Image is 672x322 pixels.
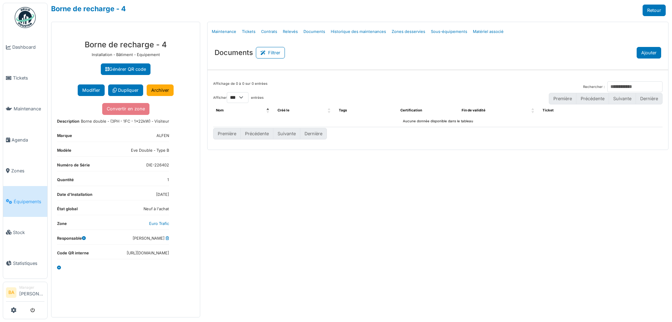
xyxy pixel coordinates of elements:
[531,105,535,116] span: Fin de validité: Activate to sort
[57,192,92,200] dt: Date d'Installation
[266,105,271,116] span: Nom: Activate to invert sorting
[428,23,470,40] a: Sous-équipements
[227,92,248,103] select: Afficherentrées
[339,108,347,112] span: Tags
[11,167,44,174] span: Zones
[328,23,389,40] a: Historique des maintenances
[6,287,16,298] li: BA
[13,75,44,81] span: Tickets
[213,128,327,139] nav: pagination
[209,23,239,40] a: Maintenance
[57,52,194,58] p: Installation - Bâtiment - Equipement
[3,248,47,279] a: Statistiques
[14,198,44,205] span: Équipements
[57,118,79,127] dt: Description
[6,285,44,302] a: BA Manager[PERSON_NAME]
[400,108,422,112] span: Certification
[12,44,44,50] span: Dashboard
[3,124,47,155] a: Agenda
[57,250,89,259] dt: Code QR interne
[57,133,72,142] dt: Marque
[470,23,506,40] a: Matériel associé
[549,93,663,104] nav: pagination
[19,285,44,300] li: [PERSON_NAME]
[3,32,47,63] a: Dashboard
[57,148,71,156] dt: Modèle
[462,108,485,112] span: Fin de validité
[3,217,47,248] a: Stock
[108,84,143,96] a: Dupliquer
[57,206,78,215] dt: État global
[643,5,666,16] a: Retour
[256,47,285,59] button: Filtrer
[147,84,174,96] a: Archiver
[133,235,169,241] dd: [PERSON_NAME]
[3,94,47,124] a: Maintenance
[3,186,47,217] a: Équipements
[146,162,169,168] dd: DIE-226402
[101,63,150,75] a: Générer QR code
[15,7,36,28] img: Badge_color-CXgf-gQk.svg
[57,177,74,186] dt: Quantité
[12,137,44,143] span: Agenda
[14,105,44,112] span: Maintenance
[127,250,169,256] dd: [URL][DOMAIN_NAME]
[57,235,86,244] dt: Responsable
[280,23,301,40] a: Relevés
[51,5,126,13] a: Borne de recharge - 4
[81,118,169,124] dd: Borne double - (3PH - 1FC - 1x22kW) - Visiteur
[213,92,264,103] label: Afficher entrées
[258,23,280,40] a: Contrats
[213,81,267,92] div: Affichage de 0 à 0 sur 0 entrées
[3,155,47,186] a: Zones
[542,108,554,112] span: Ticket
[328,105,332,116] span: Créé le: Activate to sort
[389,23,428,40] a: Zones desservies
[3,63,47,94] a: Tickets
[216,108,224,112] span: Nom
[57,162,90,171] dt: Numéro de Série
[156,192,169,198] dd: [DATE]
[131,148,169,153] dd: Eve Double - Type B
[13,229,44,236] span: Stock
[278,108,289,112] span: Créé le
[19,285,44,290] div: Manager
[78,84,105,96] button: Modifier
[149,221,169,226] a: Euro Trafic
[156,133,169,139] dd: ALFEN
[583,84,605,90] label: Rechercher :
[301,23,328,40] a: Documents
[143,206,169,212] dd: Neuf à l'achat
[239,23,258,40] a: Tickets
[57,40,194,49] h3: Borne de recharge - 4
[13,260,44,267] span: Statistiques
[167,177,169,183] dd: 1
[215,48,253,57] h3: Documents
[213,116,663,127] td: Aucune donnée disponible dans le tableau
[637,47,661,59] button: Ajouter
[57,221,67,229] dt: Zone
